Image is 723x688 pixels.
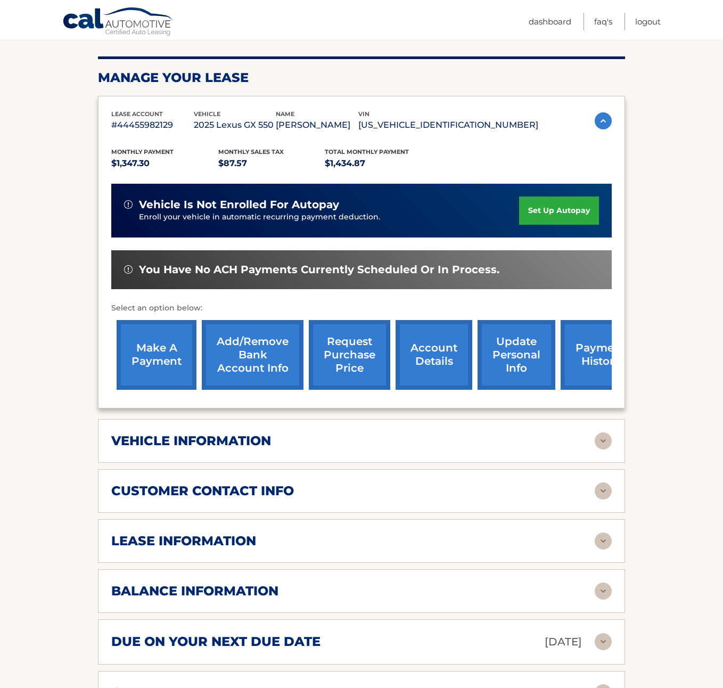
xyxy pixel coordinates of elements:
[478,320,555,390] a: update personal info
[194,118,276,133] p: 2025 Lexus GX 550
[139,211,519,223] p: Enroll your vehicle in automatic recurring payment deduction.
[124,265,133,274] img: alert-white.svg
[595,633,612,650] img: accordion-rest.svg
[111,148,174,155] span: Monthly Payment
[276,118,358,133] p: [PERSON_NAME]
[358,110,369,118] span: vin
[276,110,294,118] span: name
[595,112,612,129] img: accordion-active.svg
[595,482,612,499] img: accordion-rest.svg
[519,196,599,225] a: set up autopay
[111,156,218,171] p: $1,347.30
[358,118,538,133] p: [US_VEHICLE_IDENTIFICATION_NUMBER]
[529,13,571,30] a: Dashboard
[111,118,194,133] p: #44455982129
[594,13,612,30] a: FAQ's
[635,13,661,30] a: Logout
[98,70,625,86] h2: Manage Your Lease
[218,156,325,171] p: $87.57
[202,320,303,390] a: Add/Remove bank account info
[62,7,174,38] a: Cal Automotive
[325,156,432,171] p: $1,434.87
[117,320,196,390] a: make a payment
[309,320,390,390] a: request purchase price
[218,148,284,155] span: Monthly sales Tax
[325,148,409,155] span: Total Monthly Payment
[111,634,321,650] h2: due on your next due date
[595,583,612,600] img: accordion-rest.svg
[111,433,271,449] h2: vehicle information
[545,633,582,651] p: [DATE]
[396,320,472,390] a: account details
[111,110,163,118] span: lease account
[124,200,133,209] img: alert-white.svg
[139,198,339,211] span: vehicle is not enrolled for autopay
[139,263,499,276] span: You have no ACH payments currently scheduled or in process.
[595,432,612,449] img: accordion-rest.svg
[111,302,612,315] p: Select an option below:
[111,533,256,549] h2: lease information
[111,483,294,499] h2: customer contact info
[111,583,278,599] h2: balance information
[561,320,640,390] a: payment history
[595,533,612,550] img: accordion-rest.svg
[194,110,220,118] span: vehicle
